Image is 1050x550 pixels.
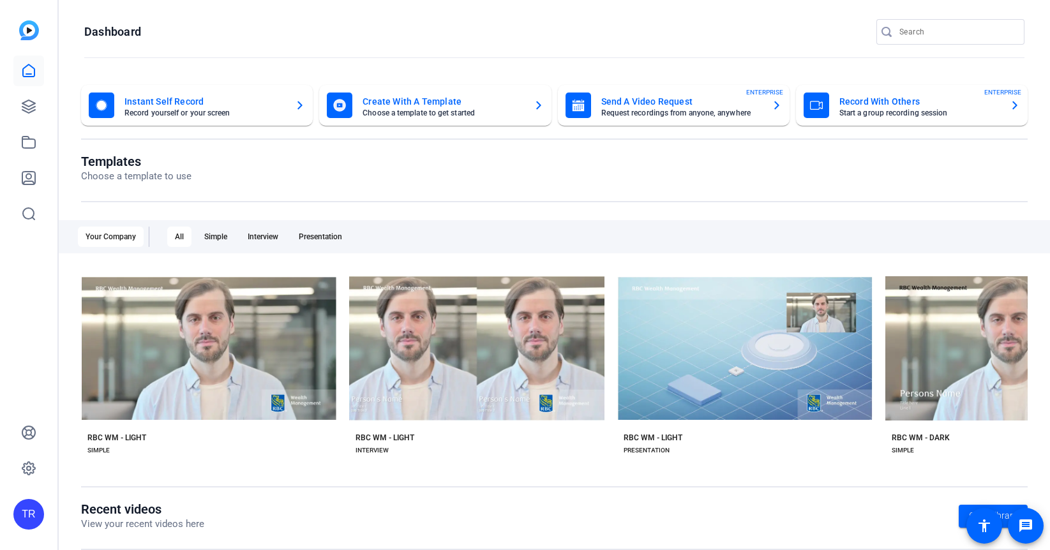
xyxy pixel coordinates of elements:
mat-card-subtitle: Record yourself or your screen [124,109,285,117]
mat-card-subtitle: Request recordings from anyone, anywhere [601,109,761,117]
a: Go to library [959,505,1028,528]
div: Interview [240,227,286,247]
h1: Dashboard [84,24,141,40]
p: View your recent videos here [81,517,204,531]
div: RBC WM - DARK [892,433,950,443]
button: Instant Self RecordRecord yourself or your screen [81,85,313,126]
mat-card-title: Instant Self Record [124,94,285,109]
div: All [167,227,191,247]
img: blue-gradient.svg [19,20,39,40]
div: INTERVIEW [356,445,389,456]
div: SIMPLE [892,445,914,456]
p: Choose a template to use [81,169,191,184]
div: TR [13,499,44,530]
h1: Templates [81,154,191,169]
div: Presentation [291,227,350,247]
div: Your Company [78,227,144,247]
mat-icon: accessibility [977,518,992,533]
mat-card-subtitle: Choose a template to get started [363,109,523,117]
div: RBC WM - LIGHT [356,433,414,443]
button: Record With OthersStart a group recording sessionENTERPRISE [796,85,1028,126]
span: ENTERPRISE [746,87,783,97]
mat-card-subtitle: Start a group recording session [839,109,1000,117]
span: ENTERPRISE [984,87,1021,97]
div: RBC WM - LIGHT [87,433,146,443]
h1: Recent videos [81,502,204,517]
div: Simple [197,227,235,247]
div: SIMPLE [87,445,110,456]
mat-card-title: Record With Others [839,94,1000,109]
button: Create With A TemplateChoose a template to get started [319,85,551,126]
div: PRESENTATION [624,445,670,456]
button: Send A Video RequestRequest recordings from anyone, anywhereENTERPRISE [558,85,790,126]
mat-card-title: Create With A Template [363,94,523,109]
div: RBC WM - LIGHT [624,433,682,443]
input: Search [899,24,1014,40]
mat-card-title: Send A Video Request [601,94,761,109]
mat-icon: message [1018,518,1033,533]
